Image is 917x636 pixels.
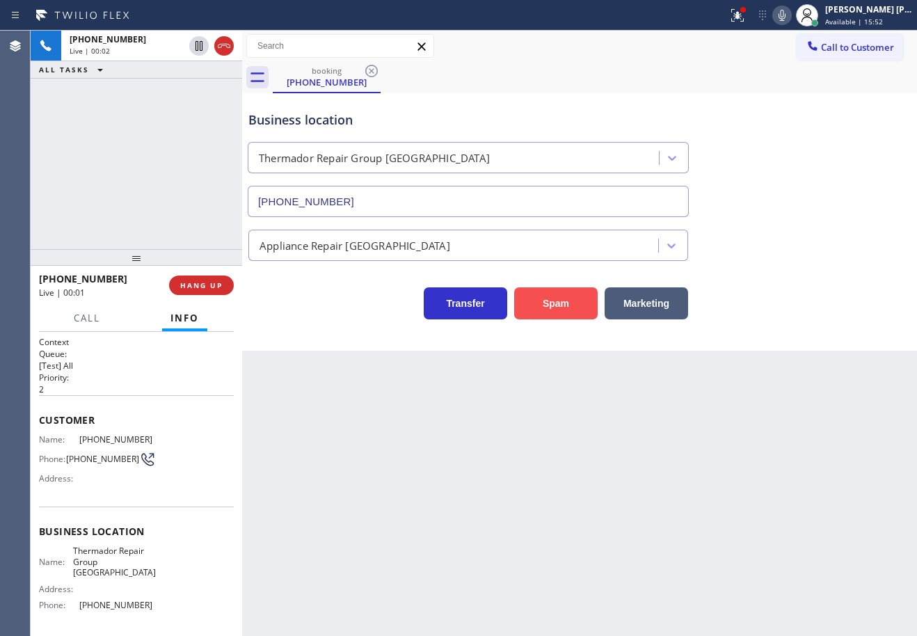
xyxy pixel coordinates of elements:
[274,65,379,76] div: booking
[260,237,450,253] div: Appliance Repair [GEOGRAPHIC_DATA]
[74,312,100,324] span: Call
[65,305,109,332] button: Call
[39,473,79,484] span: Address:
[274,62,379,92] div: (862) 454-0928
[79,434,156,445] span: [PHONE_NUMBER]
[39,372,234,383] h2: Priority:
[605,287,688,319] button: Marketing
[189,36,209,56] button: Hold Customer
[825,17,883,26] span: Available | 15:52
[825,3,913,15] div: [PERSON_NAME] [PERSON_NAME] Dahil
[772,6,792,25] button: Mute
[821,41,894,54] span: Call to Customer
[797,34,903,61] button: Call to Customer
[79,600,156,610] span: [PHONE_NUMBER]
[39,348,234,360] h2: Queue:
[424,287,507,319] button: Transfer
[180,280,223,290] span: HANG UP
[247,35,433,57] input: Search
[73,546,156,578] span: Thermador Repair Group [GEOGRAPHIC_DATA]
[248,186,689,217] input: Phone Number
[170,312,199,324] span: Info
[39,383,234,395] p: 2
[39,336,234,348] h1: Context
[39,434,79,445] span: Name:
[66,454,139,464] span: [PHONE_NUMBER]
[39,272,127,285] span: [PHONE_NUMBER]
[39,65,89,74] span: ALL TASKS
[39,600,79,610] span: Phone:
[39,525,234,538] span: Business location
[259,150,490,166] div: Thermador Repair Group [GEOGRAPHIC_DATA]
[31,61,117,78] button: ALL TASKS
[214,36,234,56] button: Hang up
[70,33,146,45] span: [PHONE_NUMBER]
[70,46,110,56] span: Live | 00:02
[39,454,66,464] span: Phone:
[39,413,234,427] span: Customer
[39,584,79,594] span: Address:
[514,287,598,319] button: Spam
[39,557,73,567] span: Name:
[274,76,379,88] div: [PHONE_NUMBER]
[39,287,85,299] span: Live | 00:01
[169,276,234,295] button: HANG UP
[162,305,207,332] button: Info
[39,360,234,372] p: [Test] All
[248,111,688,129] div: Business location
